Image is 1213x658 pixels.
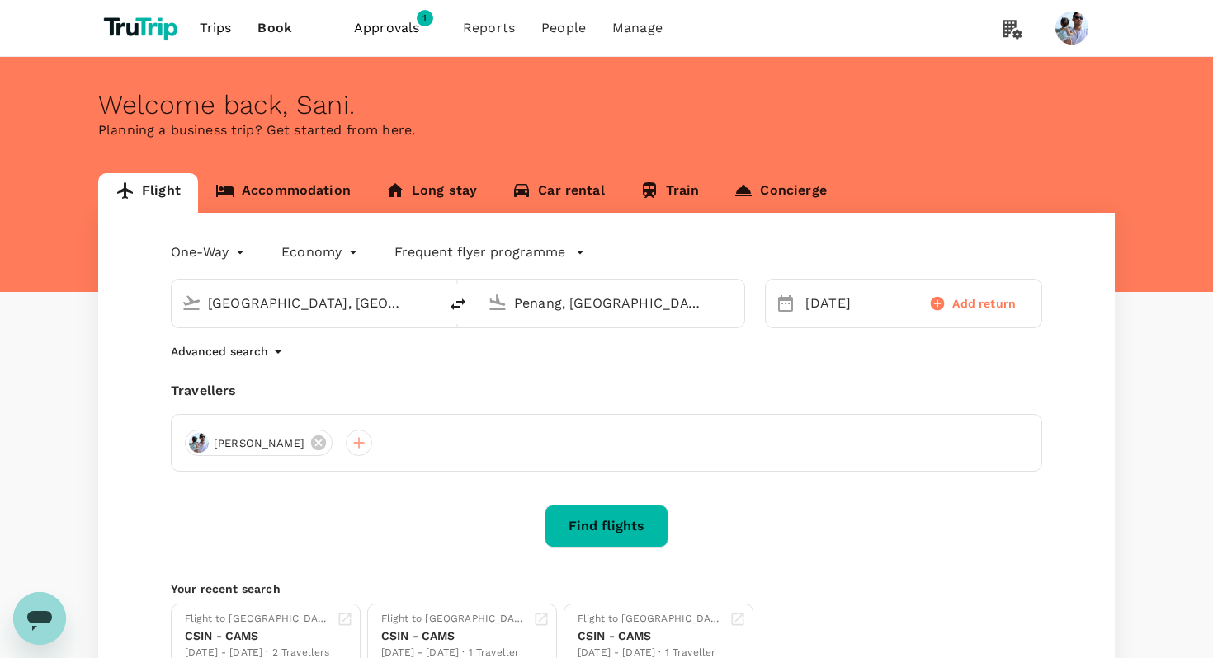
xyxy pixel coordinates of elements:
button: Open [427,301,430,304]
span: Add return [952,295,1016,313]
div: Flight to [GEOGRAPHIC_DATA] [578,611,723,627]
iframe: Button to launch messaging window [13,592,66,645]
a: Car rental [494,173,622,213]
p: Planning a business trip? Get started from here. [98,120,1115,140]
img: Sani Gouw [1055,12,1088,45]
div: [PERSON_NAME] [185,430,333,456]
input: Depart from [208,290,404,316]
span: 1 [417,10,433,26]
div: CSIN - CAMS [381,627,526,645]
span: Approvals [354,18,437,38]
button: Advanced search [171,341,288,361]
span: Reports [463,18,515,38]
div: One-Way [171,239,248,266]
p: Advanced search [171,343,268,360]
span: Manage [612,18,663,38]
button: Frequent flyer programme [394,242,585,262]
button: Open [733,301,736,304]
div: [DATE] [799,287,909,320]
button: Find flights [545,505,668,548]
a: Flight [98,173,198,213]
div: Flight to [GEOGRAPHIC_DATA] [185,611,330,627]
a: Accommodation [198,173,368,213]
div: Flight to [GEOGRAPHIC_DATA] [381,611,526,627]
a: Concierge [716,173,843,213]
div: CSIN - CAMS [185,627,330,645]
input: Going to [514,290,710,316]
img: avatar-6695f0dd85a4d.png [189,433,209,453]
span: Trips [200,18,232,38]
div: Welcome back , Sani . [98,90,1115,120]
a: Long stay [368,173,494,213]
img: TruTrip logo [98,10,186,46]
p: Frequent flyer programme [394,242,565,262]
span: Book [257,18,292,38]
div: CSIN - CAMS [578,627,723,645]
div: Travellers [171,381,1042,401]
button: delete [438,284,478,324]
span: People [541,18,586,38]
p: Your recent search [171,580,1042,597]
a: Train [622,173,717,213]
span: [PERSON_NAME] [204,435,314,452]
div: Economy [281,239,361,266]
